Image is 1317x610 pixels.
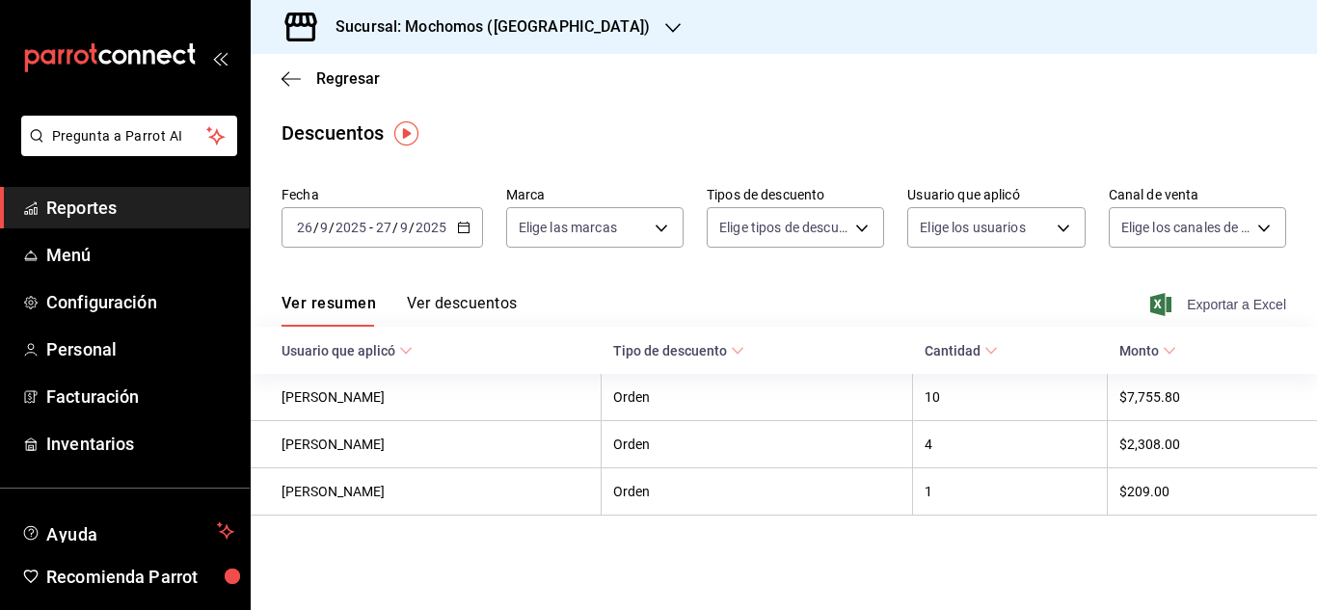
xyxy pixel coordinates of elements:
span: Inventarios [46,431,234,457]
button: Pregunta a Parrot AI [21,116,237,156]
span: Menú [46,242,234,268]
span: / [392,220,398,235]
input: ---- [335,220,367,235]
input: -- [375,220,392,235]
button: Ver descuentos [407,294,517,327]
div: navigation tabs [282,294,517,327]
span: Tipo de descuento [613,343,744,358]
label: Marca [506,188,684,201]
span: Usuario que aplicó [282,343,413,358]
span: Monto [1119,343,1176,358]
input: -- [296,220,313,235]
span: Personal [46,336,234,362]
span: Facturación [46,384,234,410]
span: Elige las marcas [519,218,617,237]
th: 4 [913,421,1108,468]
th: [PERSON_NAME] [251,468,602,516]
button: Regresar [282,69,380,88]
th: $209.00 [1108,468,1317,516]
th: 10 [913,374,1108,421]
button: Exportar a Excel [1154,293,1286,316]
th: Orden [602,374,913,421]
span: - [369,220,373,235]
label: Canal de venta [1109,188,1286,201]
th: $2,308.00 [1108,421,1317,468]
label: Tipos de descuento [707,188,884,201]
h3: Sucursal: Mochomos ([GEOGRAPHIC_DATA]) [320,15,650,39]
th: [PERSON_NAME] [251,374,602,421]
th: Orden [602,421,913,468]
span: Recomienda Parrot [46,564,234,590]
button: open_drawer_menu [212,50,228,66]
span: Elige tipos de descuento [719,218,848,237]
input: -- [319,220,329,235]
span: Ayuda [46,519,209,543]
th: $7,755.80 [1108,374,1317,421]
label: Usuario que aplicó [907,188,1085,201]
a: Pregunta a Parrot AI [13,140,237,160]
input: ---- [415,220,447,235]
span: Regresar [316,69,380,88]
span: Configuración [46,289,234,315]
span: Pregunta a Parrot AI [52,126,207,146]
span: / [329,220,335,235]
span: Elige los canales de venta [1121,218,1250,237]
label: Fecha [282,188,483,201]
th: Orden [602,468,913,516]
span: / [313,220,319,235]
button: Ver resumen [282,294,376,327]
div: Descuentos [282,119,384,147]
th: [PERSON_NAME] [251,421,602,468]
span: / [409,220,415,235]
input: -- [399,220,409,235]
th: 1 [913,468,1108,516]
img: Tooltip marker [394,121,418,146]
span: Elige los usuarios [920,218,1025,237]
span: Reportes [46,195,234,221]
span: Cantidad [925,343,998,358]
